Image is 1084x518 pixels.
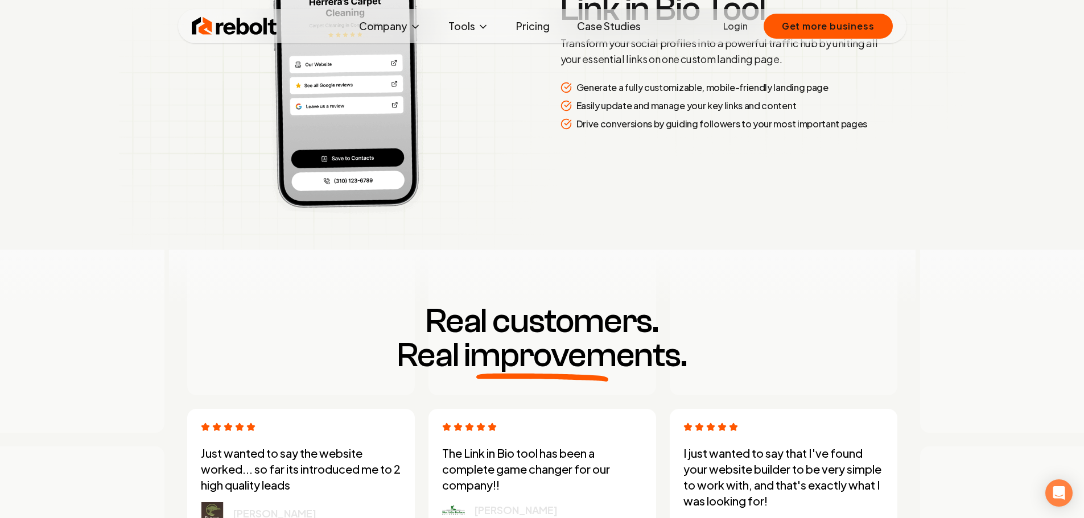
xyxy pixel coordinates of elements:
[683,445,884,509] p: I just wanted to say that I've found your website builder to be very simple to work with, and tha...
[439,15,498,38] button: Tools
[350,15,430,38] button: Company
[442,505,465,515] img: logo
[764,14,893,39] button: Get more business
[178,304,906,372] h3: Real customers.
[397,338,686,372] span: Real improvements.
[192,15,277,38] img: Rebolt Logo
[576,99,797,113] p: Easily update and manage your key links and content
[568,15,650,38] a: Case Studies
[723,19,748,33] a: Login
[442,445,642,493] p: The Link in Bio tool has been a complete game changer for our company!!
[507,15,559,38] a: Pricing
[576,117,868,131] p: Drive conversions by guiding followers to your most important pages
[474,502,558,518] p: [PERSON_NAME]
[560,35,888,67] p: Transform your social profiles into a powerful traffic hub by uniting all your essential links on...
[576,81,829,94] p: Generate a fully customizable, mobile-friendly landing page
[1045,479,1073,507] div: Open Intercom Messenger
[201,445,401,493] p: Just wanted to say the website worked... so far its introduced me to 2 high quality leads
